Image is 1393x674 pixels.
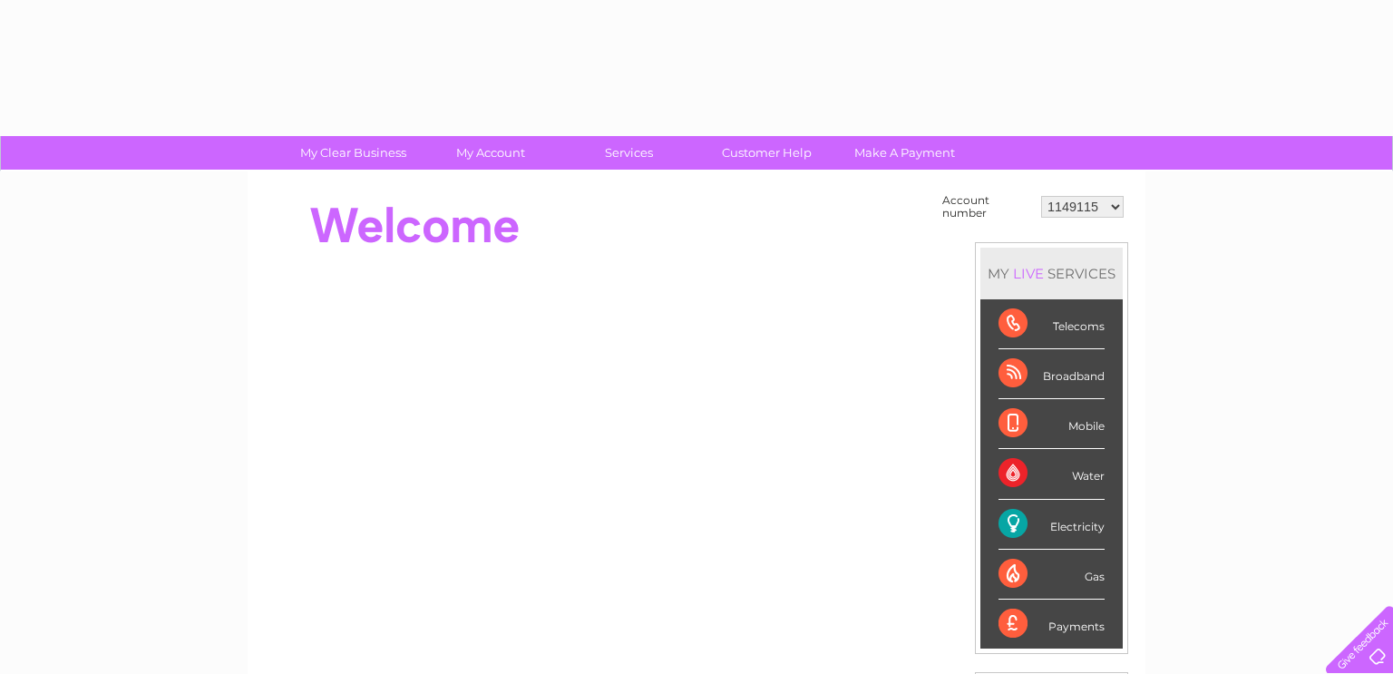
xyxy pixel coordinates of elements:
[416,136,566,170] a: My Account
[938,190,1037,224] td: Account number
[998,449,1105,499] div: Water
[998,399,1105,449] div: Mobile
[554,136,704,170] a: Services
[692,136,842,170] a: Customer Help
[998,299,1105,349] div: Telecoms
[1009,265,1047,282] div: LIVE
[278,136,428,170] a: My Clear Business
[998,500,1105,550] div: Electricity
[998,600,1105,649] div: Payments
[980,248,1123,299] div: MY SERVICES
[830,136,979,170] a: Make A Payment
[998,349,1105,399] div: Broadband
[998,550,1105,600] div: Gas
